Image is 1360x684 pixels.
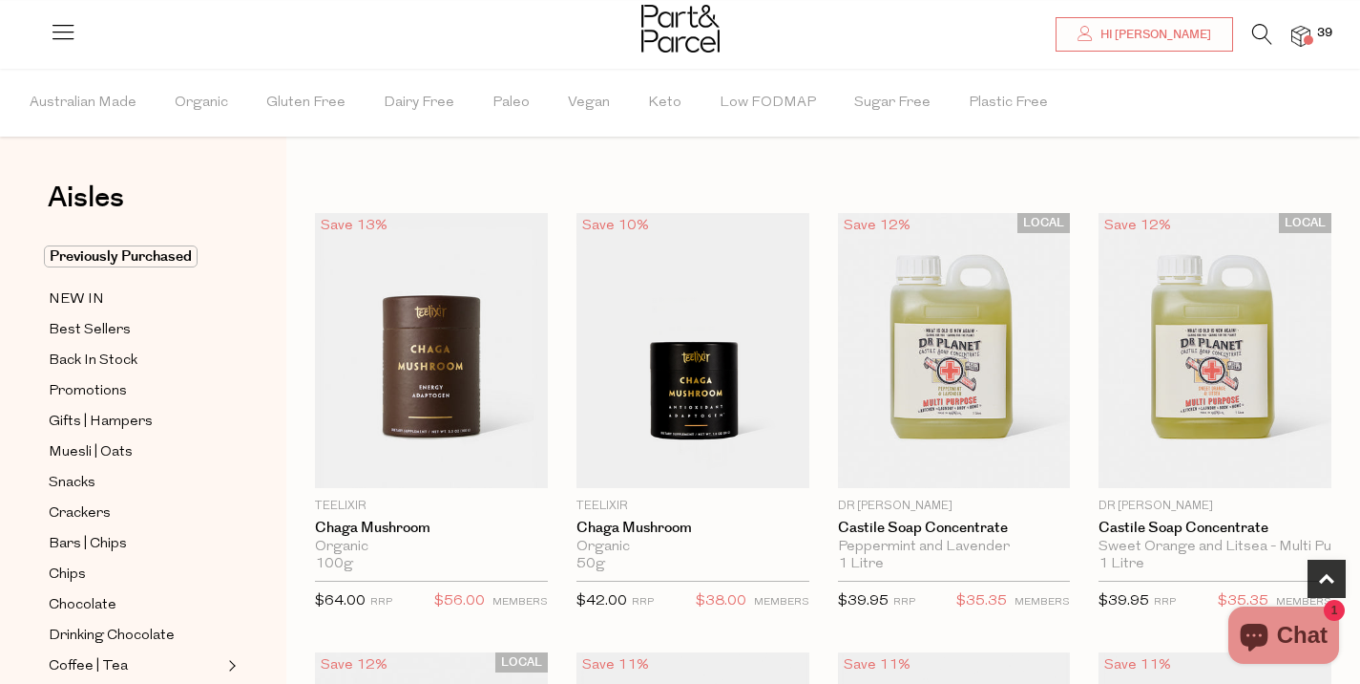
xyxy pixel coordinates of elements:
[49,594,116,617] span: Chocolate
[1218,589,1268,614] span: $35.35
[1098,652,1177,678] div: Save 11%
[49,625,175,648] span: Drinking Chocolate
[576,594,627,609] span: $42.00
[223,654,237,677] button: Expand/Collapse Coffee | Tea
[49,532,222,556] a: Bars | Chips
[49,350,137,373] span: Back In Stock
[1098,213,1331,488] img: Castile Soap Concentrate
[1098,539,1331,556] div: Sweet Orange and Litsea - Multi Purpose
[1312,25,1337,42] span: 39
[315,652,393,678] div: Save 12%
[1223,607,1345,669] inbox-online-store-chat: Shopify online store chat
[1056,17,1233,52] a: Hi [PERSON_NAME]
[49,288,222,311] a: NEW IN
[49,349,222,373] a: Back In Stock
[492,597,548,608] small: MEMBERS
[576,520,809,537] a: Chaga Mushroom
[495,652,548,673] span: LOCAL
[49,593,222,617] a: Chocolate
[1279,213,1331,233] span: LOCAL
[315,556,353,573] span: 100g
[838,594,889,609] span: $39.95
[49,472,95,495] span: Snacks
[838,213,916,239] div: Save 12%
[1098,213,1177,239] div: Save 12%
[49,654,222,678] a: Coffee | Tea
[838,213,1071,488] img: Castile Soap Concentrate
[49,502,222,525] a: Crackers
[49,441,133,464] span: Muesli | Oats
[48,183,124,231] a: Aisles
[696,589,746,614] span: $38.00
[641,5,720,53] img: Part&Parcel
[49,471,222,495] a: Snacks
[370,597,392,608] small: RRP
[1154,597,1176,608] small: RRP
[49,411,153,434] span: Gifts | Hampers
[754,597,809,608] small: MEMBERS
[49,410,222,434] a: Gifts | Hampers
[49,533,127,556] span: Bars | Chips
[49,563,222,587] a: Chips
[632,597,654,608] small: RRP
[315,594,366,609] span: $64.00
[576,652,655,678] div: Save 11%
[838,539,1071,556] div: Peppermint and Lavender
[956,589,1007,614] span: $35.35
[30,70,136,137] span: Australian Made
[1291,26,1310,46] a: 39
[44,246,198,267] span: Previously Purchased
[838,556,884,573] span: 1 Litre
[315,213,393,239] div: Save 13%
[49,655,128,678] span: Coffee | Tea
[854,70,931,137] span: Sugar Free
[434,589,485,614] span: $56.00
[576,498,809,515] p: Teelixir
[266,70,345,137] span: Gluten Free
[568,70,610,137] span: Vegan
[1098,520,1331,537] a: Castile Soap Concentrate
[838,520,1071,537] a: Castile Soap Concentrate
[48,177,124,219] span: Aisles
[175,70,228,137] span: Organic
[838,652,916,678] div: Save 11%
[1015,597,1070,608] small: MEMBERS
[49,502,111,525] span: Crackers
[49,379,222,403] a: Promotions
[315,213,548,488] img: Chaga Mushroom
[969,70,1048,137] span: Plastic Free
[1098,556,1144,573] span: 1 Litre
[576,539,809,556] div: Organic
[49,319,131,342] span: Best Sellers
[384,70,454,137] span: Dairy Free
[1098,594,1149,609] span: $39.95
[1017,213,1070,233] span: LOCAL
[576,213,809,488] img: Chaga Mushroom
[49,246,222,268] a: Previously Purchased
[1098,498,1331,515] p: Dr [PERSON_NAME]
[1276,597,1331,608] small: MEMBERS
[648,70,681,137] span: Keto
[838,498,1071,515] p: Dr [PERSON_NAME]
[315,498,548,515] p: Teelixir
[315,539,548,556] div: Organic
[315,520,548,537] a: Chaga Mushroom
[49,380,127,403] span: Promotions
[576,556,605,573] span: 50g
[893,597,915,608] small: RRP
[49,440,222,464] a: Muesli | Oats
[720,70,816,137] span: Low FODMAP
[49,624,222,648] a: Drinking Chocolate
[49,564,86,587] span: Chips
[49,318,222,342] a: Best Sellers
[492,70,530,137] span: Paleo
[49,289,104,311] span: NEW IN
[576,213,655,239] div: Save 10%
[1096,27,1211,43] span: Hi [PERSON_NAME]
